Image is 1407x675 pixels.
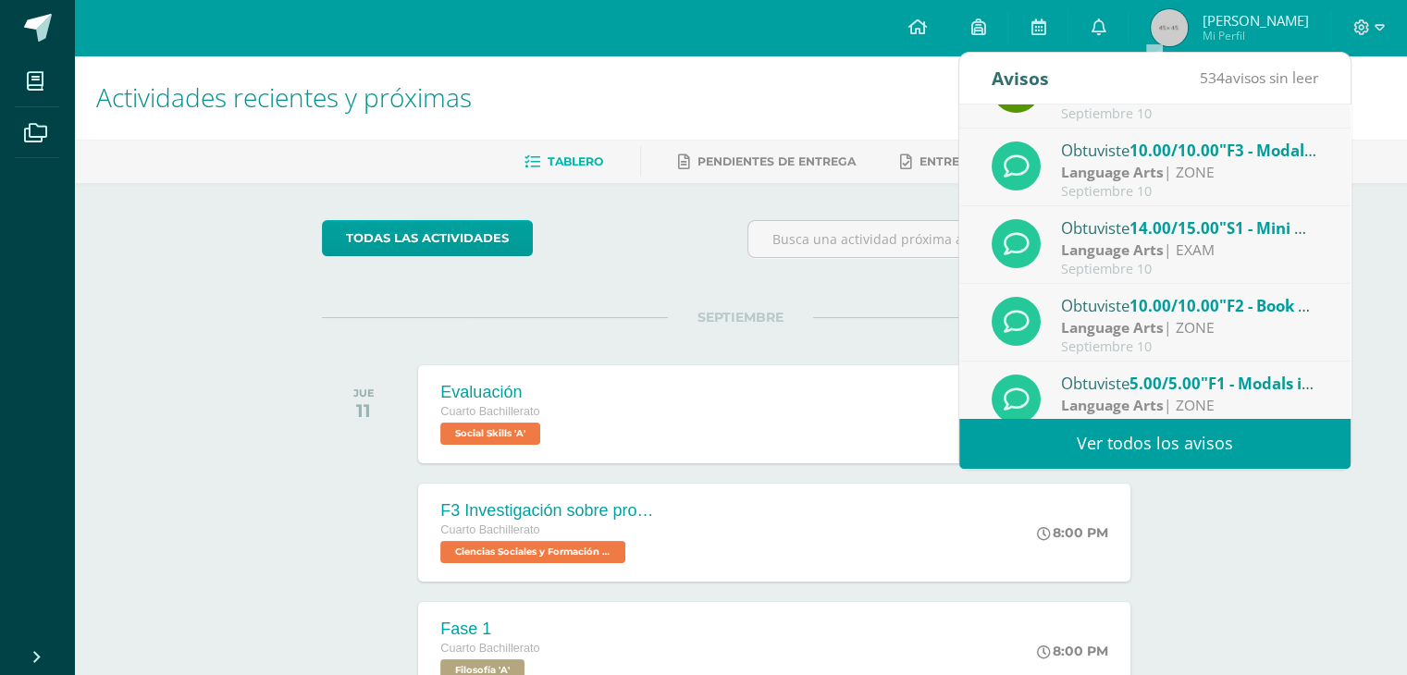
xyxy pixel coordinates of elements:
[900,147,1002,177] a: Entregadas
[1061,215,1318,239] div: Obtuviste en
[1061,317,1164,337] strong: Language Arts
[1061,162,1318,183] div: | ZONE
[440,523,539,536] span: Cuarto Bachillerato
[1219,217,1406,239] span: "S1 - Mini Quiz (modals)"
[748,221,1158,257] input: Busca una actividad próxima aquí...
[1129,373,1201,394] span: 5.00/5.00
[1061,239,1164,260] strong: Language Arts
[959,418,1351,469] a: Ver todos los avisos
[1061,184,1318,200] div: Septiembre 10
[1061,395,1318,416] div: | ZONE
[548,154,603,168] span: Tablero
[322,220,533,256] a: todas las Actividades
[1129,295,1219,316] span: 10.00/10.00
[668,309,813,325] span: SEPTIEMBRE
[919,154,1002,168] span: Entregadas
[440,383,545,402] div: Evaluación
[1061,239,1318,261] div: | EXAM
[440,642,539,655] span: Cuarto Bachillerato
[1061,317,1318,338] div: | ZONE
[1061,371,1318,395] div: Obtuviste en
[1219,295,1350,316] span: "F2 - Book pages"
[1061,339,1318,355] div: Septiembre 10
[992,53,1049,104] div: Avisos
[1129,140,1219,161] span: 10.00/10.00
[1200,67,1318,88] span: avisos sin leer
[1061,262,1318,277] div: Septiembre 10
[96,80,472,115] span: Actividades recientes y próximas
[1061,138,1318,162] div: Obtuviste en
[353,399,375,422] div: 11
[1037,524,1108,541] div: 8:00 PM
[1129,217,1219,239] span: 14.00/15.00
[678,147,856,177] a: Pendientes de entrega
[440,541,625,563] span: Ciencias Sociales y Formación Ciudadana 'A'
[440,620,539,639] div: Fase 1
[697,154,856,168] span: Pendientes de entrega
[1200,67,1225,88] span: 534
[440,501,662,521] div: F3 Investigación sobre problemas de salud mental como fenómeno social
[1151,9,1188,46] img: 45x45
[1061,293,1318,317] div: Obtuviste en
[1061,395,1164,415] strong: Language Arts
[1061,417,1318,433] div: Septiembre 10
[1037,643,1108,659] div: 8:00 PM
[1061,106,1318,122] div: Septiembre 10
[525,147,603,177] a: Tablero
[1061,162,1164,182] strong: Language Arts
[353,387,375,399] div: JUE
[440,405,539,418] span: Cuarto Bachillerato
[1202,28,1308,43] span: Mi Perfil
[440,423,540,445] span: Social Skills 'A'
[1202,11,1308,30] span: [PERSON_NAME]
